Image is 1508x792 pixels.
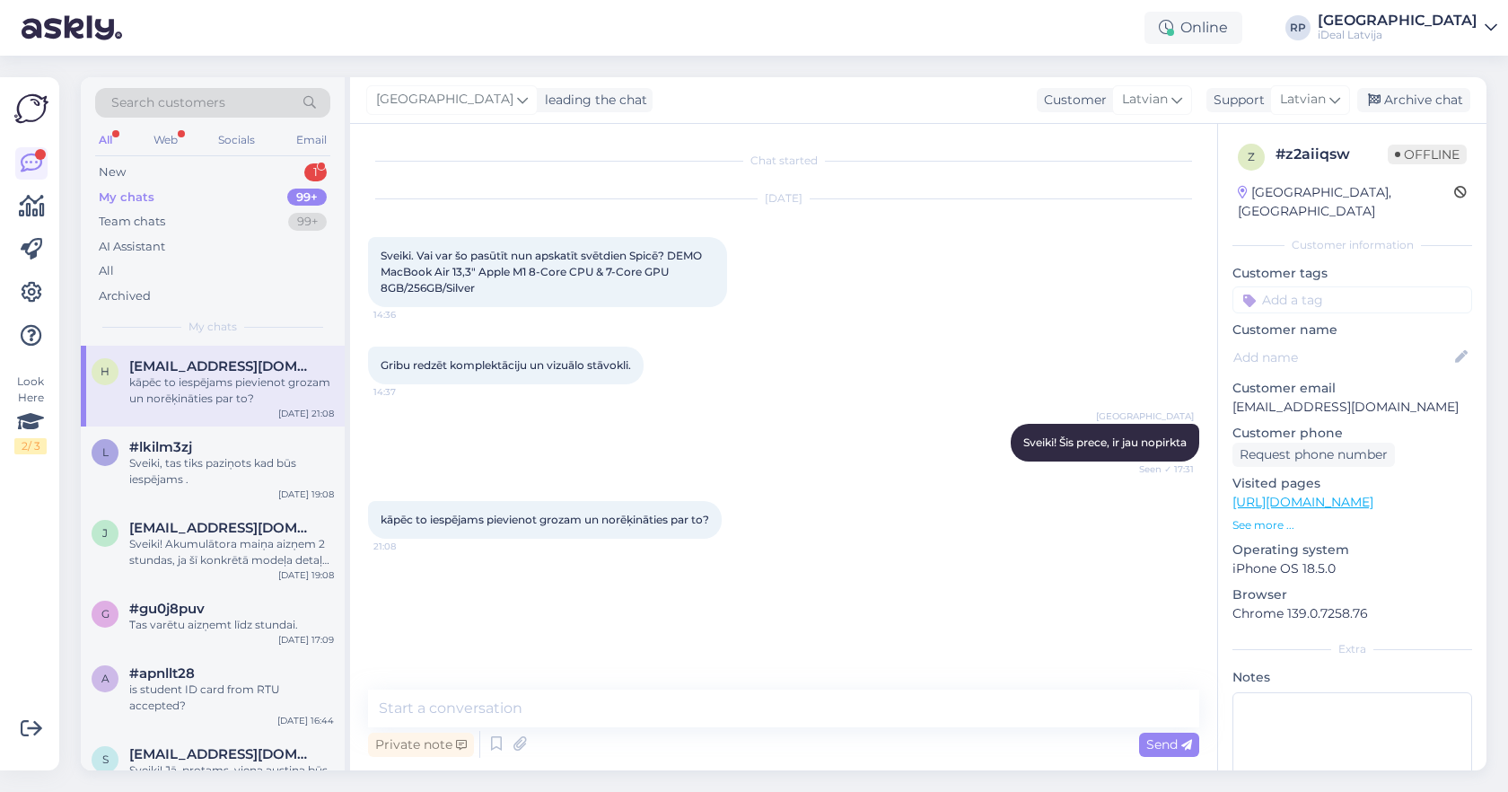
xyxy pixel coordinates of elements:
span: Search customers [111,93,225,112]
div: New [99,163,126,181]
div: [GEOGRAPHIC_DATA] [1318,13,1477,28]
img: Askly Logo [14,92,48,126]
span: Offline [1388,145,1467,164]
p: [EMAIL_ADDRESS][DOMAIN_NAME] [1232,398,1472,417]
span: #gu0j8puv [129,601,205,617]
span: #apnllt28 [129,665,195,682]
p: Browser [1232,585,1472,604]
span: kāpēc to iespējams pievienot grozam un norēķināties par to? [381,513,709,526]
div: iDeal Latvija [1318,28,1477,42]
div: [DATE] 19:08 [278,568,334,582]
span: [GEOGRAPHIC_DATA] [376,90,513,110]
span: Latvian [1122,90,1168,110]
div: is student ID card from RTU accepted? [129,682,334,714]
p: Customer phone [1232,424,1472,443]
a: [GEOGRAPHIC_DATA]iDeal Latvija [1318,13,1497,42]
div: Customer information [1232,237,1472,253]
div: Archive chat [1357,88,1470,112]
span: Seen ✓ 17:31 [1127,462,1194,476]
span: s [102,752,109,766]
div: Sveiki, tas tiks paziņots kad būs iespējams . [129,455,334,488]
div: [DATE] [368,190,1199,207]
span: haraldsfil@gmail.com [129,358,316,374]
div: [DATE] 17:09 [278,633,334,647]
span: Gribu redzēt komplektāciju un vizuālo stāvokli. [381,358,631,372]
span: Send [1146,736,1192,752]
div: [DATE] 16:44 [277,714,334,727]
span: safarisunsent@gmail.com [129,746,316,762]
span: j [102,526,108,540]
p: Notes [1232,668,1472,687]
div: leading the chat [538,91,647,110]
div: 99+ [287,189,327,207]
div: Team chats [99,213,165,231]
p: Customer email [1232,379,1472,398]
p: Visited pages [1232,474,1472,493]
div: Chat started [368,153,1199,169]
p: Operating system [1232,541,1472,559]
div: Private note [368,733,474,757]
div: 99+ [288,213,327,231]
span: l [102,445,109,459]
div: 2 / 3 [14,438,47,454]
div: Extra [1232,641,1472,657]
span: jasinskisgustavs@gmail.com [129,520,316,536]
div: [DATE] 19:08 [278,488,334,501]
p: See more ... [1232,517,1472,533]
div: Email [293,128,330,152]
div: # z2aiiqsw [1276,144,1388,165]
span: [GEOGRAPHIC_DATA] [1096,409,1194,423]
span: a [101,672,110,685]
div: AI Assistant [99,238,165,256]
div: Archived [99,287,151,305]
span: g [101,607,110,620]
a: [URL][DOMAIN_NAME] [1232,494,1373,510]
span: 21:08 [373,540,441,553]
input: Add a tag [1232,286,1472,313]
div: Tas varētu aizņemt līdz stundai. [129,617,334,633]
div: Socials [215,128,259,152]
div: All [99,262,114,280]
p: Customer name [1232,321,1472,339]
span: Latvian [1280,90,1326,110]
p: Customer tags [1232,264,1472,283]
span: My chats [188,319,237,335]
input: Add name [1233,348,1451,367]
div: [GEOGRAPHIC_DATA], [GEOGRAPHIC_DATA] [1238,183,1454,221]
span: 14:36 [373,308,441,321]
div: Look Here [14,374,47,454]
div: Request phone number [1232,443,1395,467]
p: Chrome 139.0.7258.76 [1232,604,1472,623]
div: kāpēc to iespējams pievienot grozam un norēķināties par to? [129,374,334,407]
span: h [101,365,110,378]
span: 14:37 [373,385,441,399]
div: My chats [99,189,154,207]
div: Online [1144,12,1242,44]
div: Web [150,128,181,152]
span: z [1248,150,1255,163]
span: #lkilm3zj [129,439,192,455]
span: Sveiki! Šis prece, ir jau nopirkta [1023,436,1187,449]
div: Customer [1037,91,1107,110]
div: RP [1285,15,1311,40]
p: iPhone OS 18.5.0 [1232,559,1472,578]
div: [DATE] 21:08 [278,407,334,420]
span: Sveiki. Vai var šo pasūtīt nun apskatīt svētdien Spicē? DEMO MacBook Air 13,3" Apple M1 8-Core CP... [381,249,705,295]
div: Support [1206,91,1265,110]
div: 1 [304,163,327,181]
div: All [95,128,116,152]
div: Sveiki! Akumulātora maiņa aizņem 2 stundas, ja šī konkrētā modeļa detaļa ir uz vietas servisā un ... [129,536,334,568]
